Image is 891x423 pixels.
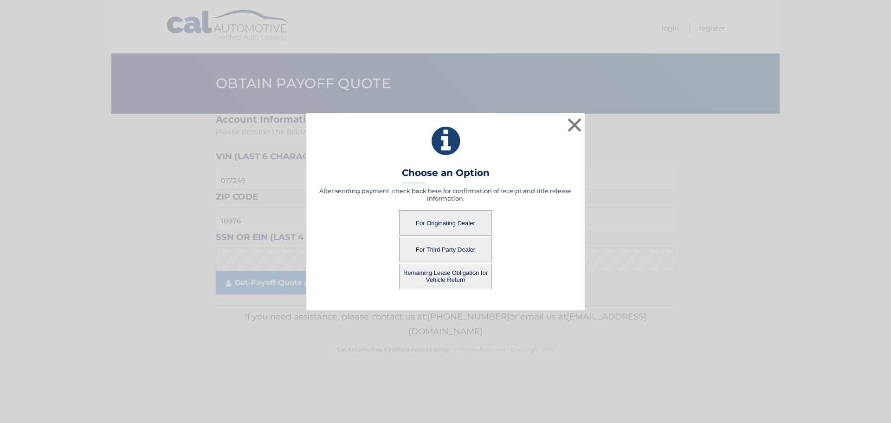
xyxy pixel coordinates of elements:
button: For Third Party Dealer [399,237,492,262]
button: Remaining Lease Obligation for Vehicle Return [399,264,492,289]
h5: After sending payment, check back here for confirmation of receipt and title release information. [318,187,573,202]
h3: Choose an Option [402,167,490,183]
button: × [565,116,584,134]
button: For Originating Dealer [399,210,492,236]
